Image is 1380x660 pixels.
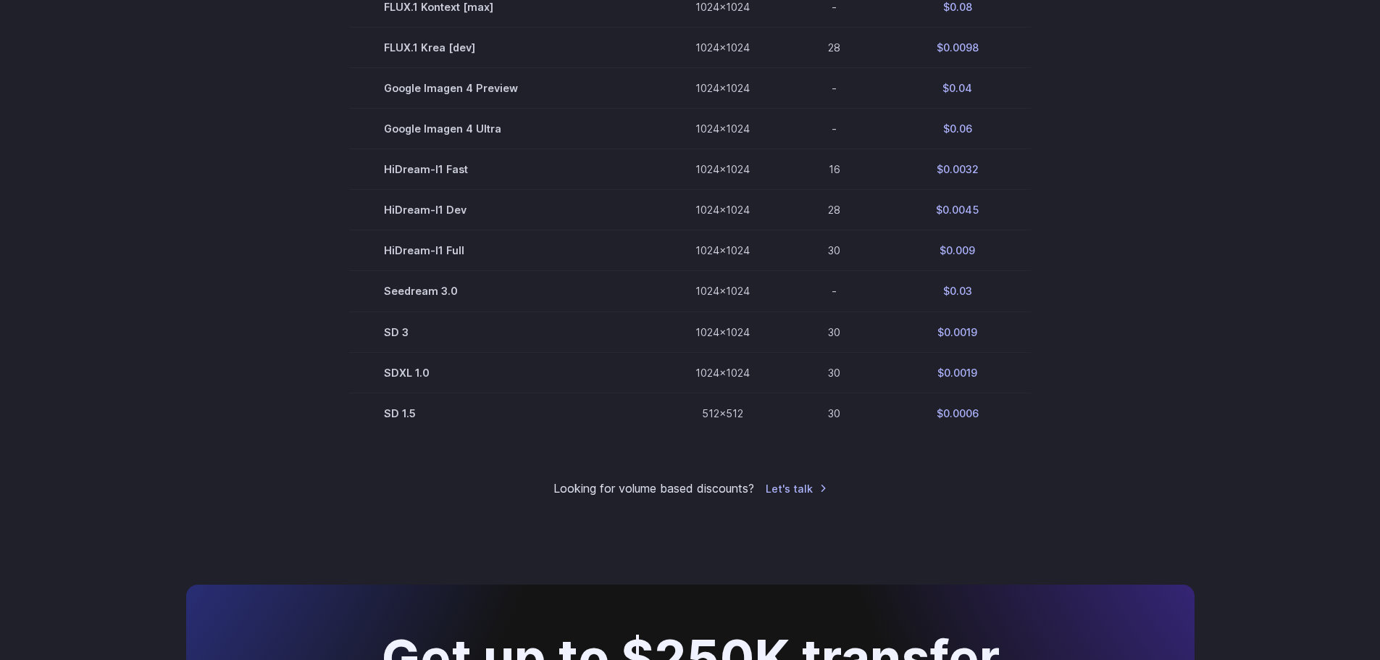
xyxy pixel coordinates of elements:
td: HiDream-I1 Full [349,230,661,271]
td: 30 [785,230,884,271]
td: 1024x1024 [661,230,785,271]
td: 1024x1024 [661,312,785,352]
td: $0.06 [884,109,1031,149]
td: 512x512 [661,393,785,433]
td: 1024x1024 [661,271,785,312]
td: 16 [785,149,884,190]
td: $0.03 [884,271,1031,312]
td: $0.0032 [884,149,1031,190]
td: 30 [785,393,884,433]
td: - [785,109,884,149]
td: - [785,68,884,109]
td: 1024x1024 [661,149,785,190]
td: Google Imagen 4 Ultra [349,109,661,149]
td: HiDream-I1 Fast [349,149,661,190]
td: 28 [785,28,884,68]
td: $0.0006 [884,393,1031,433]
td: 30 [785,352,884,393]
td: Seedream 3.0 [349,271,661,312]
td: $0.04 [884,68,1031,109]
td: $0.0045 [884,190,1031,230]
td: 1024x1024 [661,109,785,149]
a: Let's talk [766,480,827,497]
td: Google Imagen 4 Preview [349,68,661,109]
td: HiDream-I1 Dev [349,190,661,230]
td: $0.0098 [884,28,1031,68]
td: 30 [785,312,884,352]
td: 1024x1024 [661,68,785,109]
td: 1024x1024 [661,190,785,230]
td: SD 1.5 [349,393,661,433]
td: FLUX.1 Krea [dev] [349,28,661,68]
td: SD 3 [349,312,661,352]
td: $0.009 [884,230,1031,271]
td: $0.0019 [884,312,1031,352]
td: 28 [785,190,884,230]
td: 1024x1024 [661,28,785,68]
td: 1024x1024 [661,352,785,393]
td: - [785,271,884,312]
small: Looking for volume based discounts? [553,480,754,498]
td: $0.0019 [884,352,1031,393]
td: SDXL 1.0 [349,352,661,393]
